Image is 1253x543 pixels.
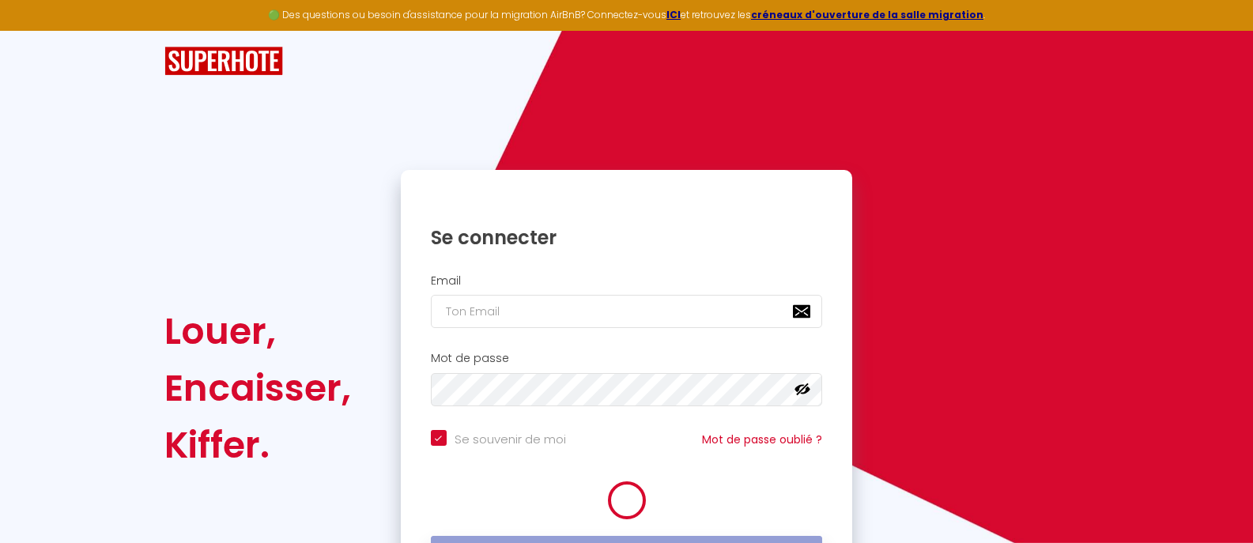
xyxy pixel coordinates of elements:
[431,274,823,288] h2: Email
[164,417,351,473] div: Kiffer.
[431,352,823,365] h2: Mot de passe
[431,295,823,328] input: Ton Email
[164,360,351,417] div: Encaisser,
[666,8,681,21] a: ICI
[751,8,983,21] a: créneaux d'ouverture de la salle migration
[431,225,823,250] h1: Se connecter
[164,303,351,360] div: Louer,
[164,47,283,76] img: SuperHote logo
[702,432,822,447] a: Mot de passe oublié ?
